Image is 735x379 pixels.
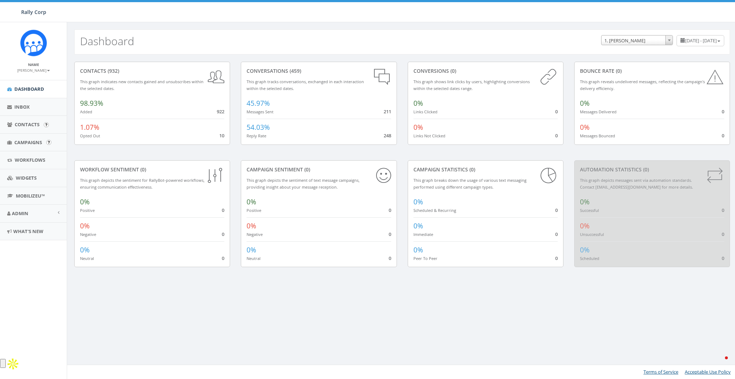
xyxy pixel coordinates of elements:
[580,232,604,237] small: Unsuccessful
[13,228,43,234] span: What's New
[6,357,20,371] img: Apollo
[247,166,391,173] div: Campaign Sentiment
[389,255,391,261] span: 0
[413,208,456,213] small: Scheduled & Recurring
[413,232,433,237] small: Immediate
[247,221,256,231] span: 0%
[12,210,28,217] span: Admin
[80,109,92,114] small: Added
[468,166,475,173] span: (0)
[44,122,49,127] input: Submit
[303,166,310,173] span: (0)
[247,177,360,190] small: This graph depicts the sentiment of text message campaigns, providing insight about your message ...
[555,132,558,139] span: 0
[247,197,256,207] span: 0%
[247,256,261,261] small: Neutral
[80,177,205,190] small: This graph depicts the sentiment for RallyBot-powered workflows, ensuring communication effective...
[722,255,724,261] span: 0
[722,132,724,139] span: 0
[15,157,45,163] span: Workflows
[555,207,558,213] span: 0
[389,231,391,237] span: 0
[601,35,673,46] span: 1. James Martin
[580,133,615,138] small: Messages Bounced
[80,123,99,132] span: 1.07%
[642,166,649,173] span: (0)
[80,232,96,237] small: Negative
[14,104,30,110] span: Inbox
[80,166,224,173] div: Workflow Sentiment
[247,245,256,255] span: 0%
[722,207,724,213] span: 0
[555,231,558,237] span: 0
[601,35,673,45] span: 1. James Martin
[722,231,724,237] span: 0
[413,177,526,190] small: This graph breaks down the usage of various text messaging performed using different campaign types.
[217,108,224,115] span: 922
[614,67,622,74] span: (0)
[247,109,273,114] small: Messages Sent
[21,9,46,15] span: Rally Corp
[14,139,42,146] span: Campaigns
[80,245,90,255] span: 0%
[288,67,301,74] span: (459)
[580,245,590,255] span: 0%
[580,99,590,108] span: 0%
[247,79,364,91] small: This graph tracks conversations, exchanged in each interaction within the selected dates.
[14,86,44,92] span: Dashboard
[580,197,590,207] span: 0%
[413,67,558,75] div: conversions
[413,123,423,132] span: 0%
[139,166,146,173] span: (0)
[685,369,731,375] a: Acceptable Use Policy
[15,121,39,128] span: Contacts
[247,67,391,75] div: conversations
[80,67,224,75] div: contacts
[580,166,724,173] div: Automation Statistics
[80,221,90,231] span: 0%
[16,175,37,181] span: Widgets
[413,256,437,261] small: Peer To Peer
[80,208,95,213] small: Positive
[580,67,724,75] div: Bounce Rate
[580,79,705,91] small: This graph reveals undelivered messages, reflecting the campaign's delivery efficiency.
[643,369,678,375] a: Terms of Service
[389,207,391,213] span: 0
[449,67,456,74] span: (0)
[384,108,391,115] span: 211
[580,177,693,190] small: This graph depicts messages sent via automation standards. Contact [EMAIL_ADDRESS][DOMAIN_NAME] f...
[384,132,391,139] span: 248
[222,231,224,237] span: 0
[413,221,423,231] span: 0%
[80,99,103,108] span: 98.93%
[80,79,203,91] small: This graph indicates new contacts gained and unsubscribes within the selected dates.
[28,62,39,67] small: Name
[580,221,590,231] span: 0%
[580,208,599,213] small: Successful
[722,108,724,115] span: 0
[580,109,617,114] small: Messages Delivered
[17,68,50,73] small: [PERSON_NAME]
[580,123,590,132] span: 0%
[413,245,423,255] span: 0%
[80,197,90,207] span: 0%
[580,256,599,261] small: Scheduled
[247,133,266,138] small: Reply Rate
[16,193,45,199] span: MobilizeU™
[247,99,270,108] span: 45.97%
[413,99,423,108] span: 0%
[222,255,224,261] span: 0
[46,140,51,145] input: Submit
[80,35,134,47] h2: Dashboard
[106,67,119,74] span: (932)
[20,29,47,56] img: Icon_1.png
[685,37,717,44] span: [DATE] - [DATE]
[711,355,728,372] iframe: Intercom live chat
[247,232,263,237] small: Negative
[80,133,100,138] small: Opted Out
[555,255,558,261] span: 0
[247,208,261,213] small: Positive
[219,132,224,139] span: 10
[413,79,530,91] small: This graph shows link clicks by users, highlighting conversions within the selected dates range.
[413,109,437,114] small: Links Clicked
